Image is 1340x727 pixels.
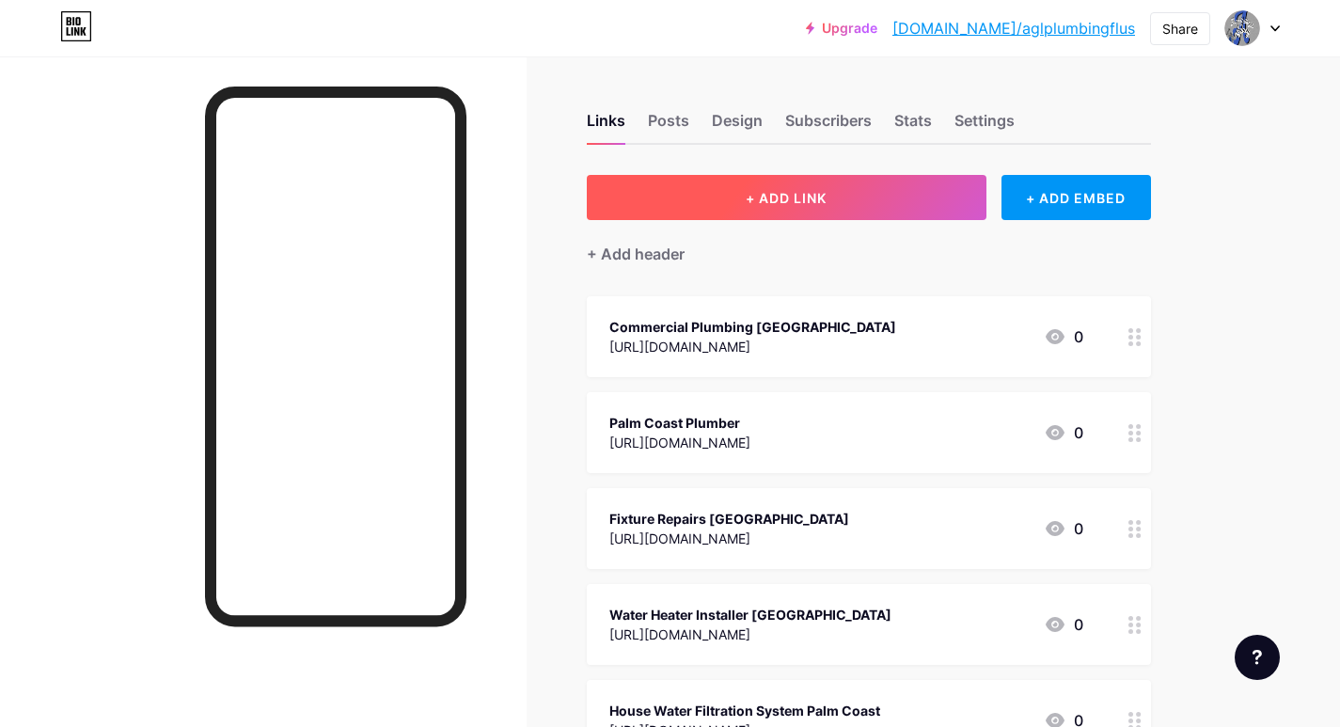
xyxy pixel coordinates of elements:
[1162,19,1198,39] div: Share
[785,109,872,143] div: Subscribers
[609,317,896,337] div: Commercial Plumbing [GEOGRAPHIC_DATA]
[806,21,877,36] a: Upgrade
[609,701,880,720] div: House Water Filtration System Palm Coast
[648,109,689,143] div: Posts
[609,433,750,452] div: [URL][DOMAIN_NAME]
[609,337,896,356] div: [URL][DOMAIN_NAME]
[609,529,849,548] div: [URL][DOMAIN_NAME]
[1044,517,1083,540] div: 0
[892,17,1135,40] a: [DOMAIN_NAME]/aglplumbingflus
[587,109,625,143] div: Links
[609,624,891,644] div: [URL][DOMAIN_NAME]
[1044,613,1083,636] div: 0
[894,109,932,143] div: Stats
[1044,421,1083,444] div: 0
[609,509,849,529] div: Fixture Repairs [GEOGRAPHIC_DATA]
[1044,325,1083,348] div: 0
[609,413,750,433] div: Palm Coast Plumber
[609,605,891,624] div: Water Heater Installer [GEOGRAPHIC_DATA]
[712,109,763,143] div: Design
[587,243,685,265] div: + Add header
[1224,10,1260,46] img: aglplumbingflus
[1001,175,1151,220] div: + ADD EMBED
[954,109,1015,143] div: Settings
[587,175,986,220] button: + ADD LINK
[746,190,827,206] span: + ADD LINK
